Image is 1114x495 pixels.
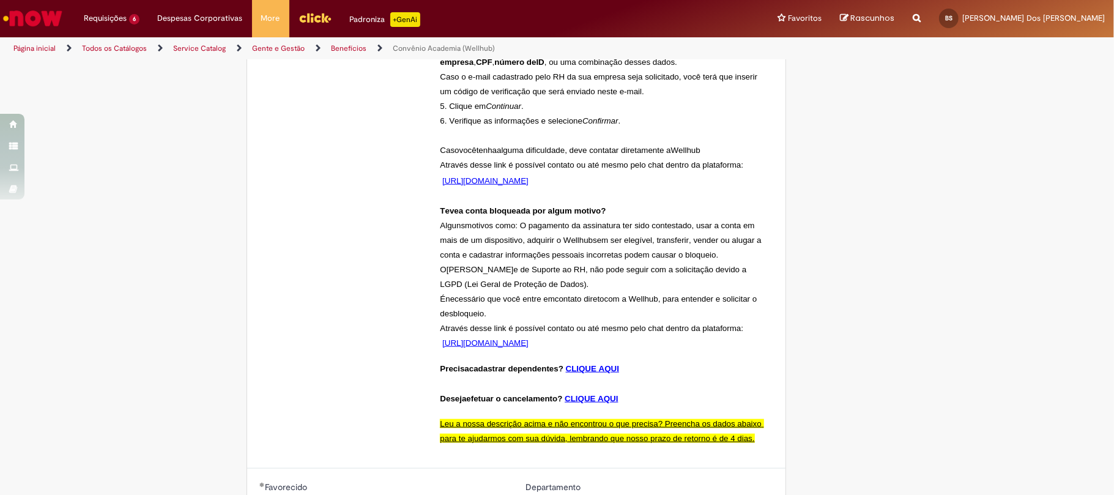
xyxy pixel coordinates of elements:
span: Wellhu [629,294,654,304]
span: plataforma: [702,160,743,169]
span: e-mail cadastrado pelo RH da sua empresa [440,43,761,67]
span: e [582,146,587,155]
span: ravé [448,324,464,333]
span: número de [494,58,536,67]
span: efetuar o cancelamento? [466,394,562,403]
span: b [589,236,593,245]
span: [PERSON_NAME] [447,265,514,275]
span: sem ser elegível, transferir, vender ou alugar a conta e cadastrar informações pessoais incorreta... [440,236,763,259]
span: com a [604,294,626,303]
span: 5. Clique em [440,102,486,111]
a: [URL][DOMAIN_NAME] [442,339,529,348]
span: P [440,364,445,373]
span: Leu a nossa descrição acima e não encontrou o que precisa? Preencha os dados abaixo para te ajuda... [440,419,763,443]
span: ID [537,58,544,67]
span: É [440,294,445,303]
span: CPF [476,58,492,67]
ul: Trilhas de página [9,37,733,60]
a: Página inicial [13,43,56,53]
span: Wellhu [671,146,696,155]
span: , para entender e solicitar o desbloqueio. [440,294,759,318]
span: s desse link é possível contato ou até mesmo pelo chat dentro da plataforma: [464,324,743,333]
a: Todos os Catálogos [82,43,147,53]
a: CLIQUE AQUI [565,395,618,403]
span: recisa [445,364,469,373]
span: At [440,324,448,333]
span: Wellhu [563,236,589,245]
span: A [440,160,445,169]
span: Despesas Corporativas [158,12,243,24]
span: [URL][DOMAIN_NAME] [442,338,529,348]
span: More [261,12,280,24]
span: [PERSON_NAME] Dos [PERSON_NAME] [962,13,1105,23]
span: D [440,394,446,403]
a: Service Catalog [173,43,226,53]
span: Rascunhos [850,12,894,24]
span: CLIQUE AQUI [566,364,619,373]
span: BS [945,14,952,22]
span: contato direto [555,294,604,303]
span: 6. Verifique as informações e selecione [440,116,582,125]
span: contatar diretamente a [589,146,670,155]
span: , [565,146,567,155]
span: lguns [445,221,465,230]
span: eseja [446,394,466,403]
span: você [459,146,477,155]
span: A [440,221,445,230]
span: tenha [477,146,497,155]
span: motivos como: O pagamento da assinatura ter sido contestado, usar a conta em mais de um dispositi... [440,221,757,245]
span: o que você entre em [480,294,555,303]
div: Padroniza [350,12,420,27]
span: eve [445,206,459,215]
span: b [696,146,700,155]
span: Requisições [84,12,127,24]
span: [URL][DOMAIN_NAME] [442,176,529,185]
span: e de Suporte ao RH, não pode seguir com a solicitação devido a LGPD (Lei Geral de Proteção de Dad... [440,265,749,289]
a: Benefícios [331,43,366,53]
a: Convênio Academia (Wellhub) [393,43,495,53]
span: Confirmar [582,116,618,125]
span: . [618,116,621,125]
span: CLIQUE AQUI [565,394,618,403]
span: , [473,58,476,67]
span: Caso o e-mail cadastrado pelo RH da sua empresa seja solicitado, você terá que inserir um código ... [440,72,759,96]
span: Somente leitura - Departamento [525,482,583,493]
span: travé [445,160,464,170]
span: 6 [129,14,139,24]
span: as [446,146,455,155]
span: cadastrar dependentes? [469,364,563,373]
span: Necessários - Favorecido [265,482,310,493]
img: ServiceNow [1,6,64,31]
img: click_logo_yellow_360x200.png [299,9,332,27]
a: Gente e Gestão [252,43,305,53]
span: C [440,146,446,155]
a: Rascunhos [840,13,894,24]
span: Favoritos [788,12,822,24]
span: O [440,265,446,274]
span: a conta bloqueada por algum motivo? [459,206,606,215]
a: CLIQUE AQUI [566,365,619,373]
span: b [653,294,658,303]
span: . [521,102,524,111]
span: Continuar [486,102,521,111]
span: alguma dificuldade [497,146,565,155]
span: , [492,58,495,67]
span: dev [570,146,583,155]
span: necessári [445,294,480,304]
span: s desse link é possível contato ou até mesmo pelo chat dentro da [464,160,700,169]
span: o [455,146,459,155]
span: Obrigatório Preenchido [259,482,265,487]
p: +GenAi [390,12,420,27]
span: , ou uma combinação desses dados. [544,58,677,67]
span: T [440,206,445,215]
label: Somente leitura - Departamento [525,481,583,493]
a: [URL][DOMAIN_NAME] [442,177,529,185]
